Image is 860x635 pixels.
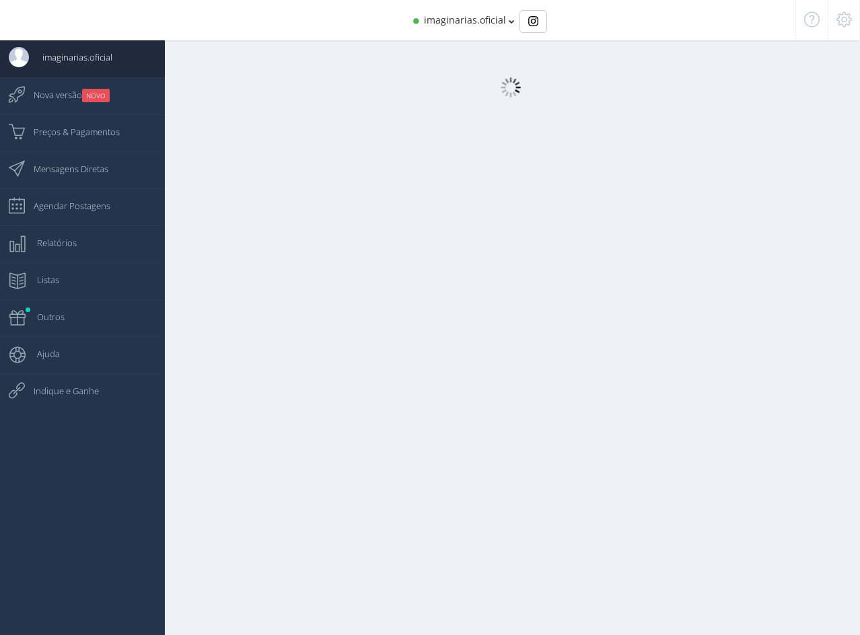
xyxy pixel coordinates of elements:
span: Relatórios [24,226,77,260]
span: Preços & Pagamentos [20,115,120,149]
span: Nova versão [20,78,110,112]
img: loader.gif [501,77,521,98]
img: Instagram_simple_icon.svg [528,16,538,26]
small: NOVO [82,89,110,102]
span: Listas [24,263,59,297]
img: User Image [9,47,29,67]
div: Basic example [519,10,547,33]
span: Outros [24,300,65,334]
span: Mensagens Diretas [20,152,108,186]
span: Agendar Postagens [20,189,110,223]
span: imaginarias.oficial [424,13,506,26]
span: Ajuda [24,337,60,371]
span: imaginarias.oficial [29,40,112,74]
span: Indique e Ganhe [20,374,99,408]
